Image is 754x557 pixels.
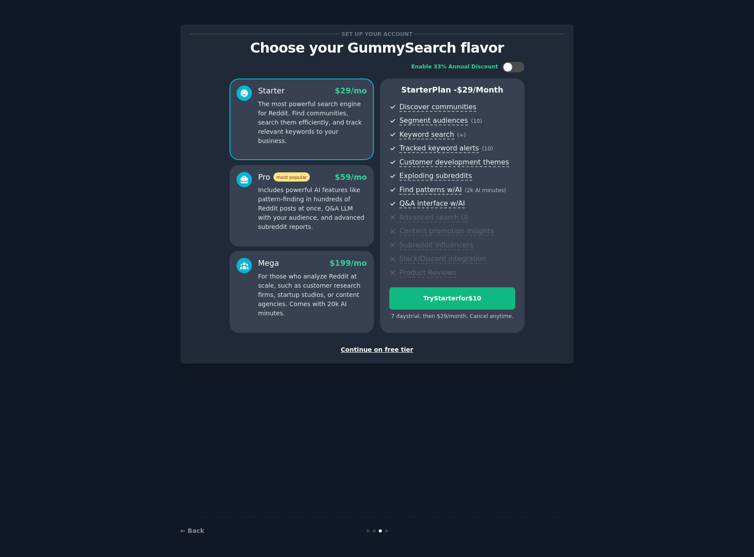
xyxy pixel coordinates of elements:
span: ( ∞ ) [457,132,466,138]
p: Starter Plan - [389,85,515,96]
span: Content promotion insights [399,227,494,236]
span: most popular [273,172,310,182]
span: Segment audiences [399,116,468,125]
a: ← Back [180,527,204,534]
p: Choose your GummySearch flavor [190,40,564,56]
span: Tracked keyword alerts [399,144,479,153]
span: ( 2k AI minutes ) [465,187,506,193]
span: Product Reviews [399,268,456,278]
span: $ 59 /mo [335,173,367,182]
p: The most powerful search engine for Reddit. Find communities, search them efficiently, and track ... [258,100,367,146]
p: Includes powerful AI features like pattern-finding in hundreds of Reddit posts at once, Q&A LLM w... [258,186,367,232]
span: Q&A interface w/AI [399,199,465,208]
span: Find patterns w/AI [399,186,462,195]
div: Enable 33% Annual Discount [411,63,498,71]
span: Slack/Discord integration [399,254,486,264]
span: $ 29 /mo [335,86,367,95]
span: Subreddit influencers [399,241,473,250]
button: TryStarterfor$10 [389,287,515,310]
p: For those who analyze Reddit at scale, such as customer research firms, startup studios, or conte... [258,272,367,318]
span: $ 199 /mo [330,259,367,268]
div: Starter [258,86,285,96]
span: Exploding subreddits [399,171,472,181]
span: ( 10 ) [471,118,482,124]
span: Set up your account [340,29,414,39]
div: Continue on free tier [190,345,564,354]
div: Try Starter for $10 [390,294,515,303]
span: Customer development themes [399,158,509,167]
div: 7 days trial, then $ 29 /month . Cancel anytime. [389,313,515,321]
span: $ 29 /month [457,86,503,94]
span: Keyword search [399,130,454,139]
span: ( 10 ) [482,146,493,152]
div: Mega [258,258,279,269]
span: Advanced search UI [399,213,468,222]
div: Pro [258,172,310,183]
span: Discover communities [399,103,476,112]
